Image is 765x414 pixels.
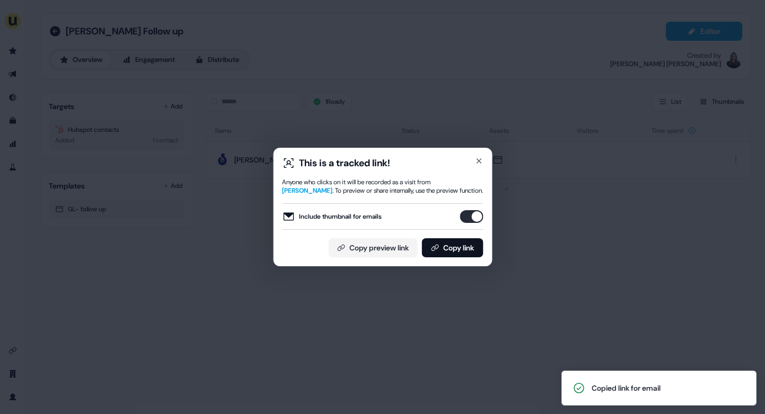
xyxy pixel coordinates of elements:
div: Copied link for email [592,383,661,393]
button: Copy link [421,238,483,257]
span: [PERSON_NAME] [282,186,332,195]
button: Copy preview link [328,238,417,257]
div: Anyone who clicks on it will be recorded as a visit from . To preview or share internally, use th... [282,178,483,195]
label: Include thumbnail for emails [282,210,382,223]
div: This is a tracked link! [299,157,390,169]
